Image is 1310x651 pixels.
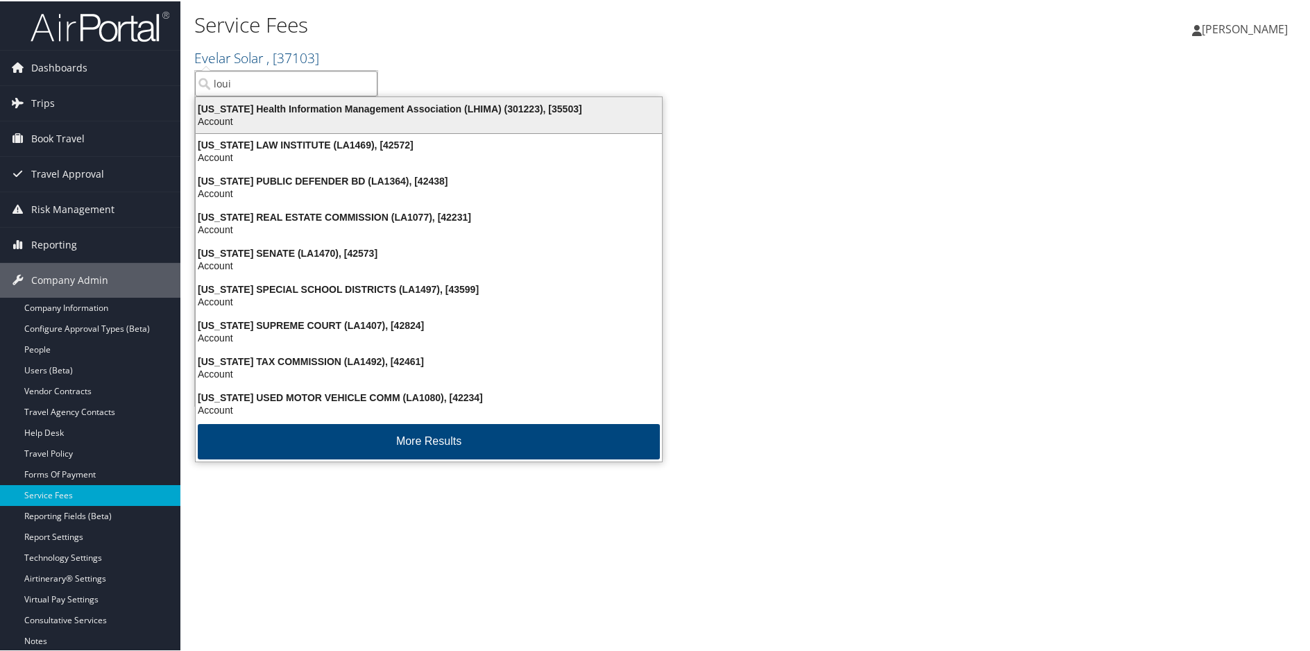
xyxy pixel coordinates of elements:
[31,191,114,226] span: Risk Management
[1202,20,1288,35] span: [PERSON_NAME]
[187,222,670,235] div: Account
[187,137,670,150] div: [US_STATE] LAW INSTITUTE (LA1469), [42572]
[187,114,670,126] div: Account
[187,354,670,366] div: [US_STATE] TAX COMMISSION (LA1492), [42461]
[187,150,670,162] div: Account
[187,330,670,343] div: Account
[187,258,670,271] div: Account
[187,366,670,379] div: Account
[187,403,670,415] div: Account
[1192,7,1302,49] a: [PERSON_NAME]
[187,282,670,294] div: [US_STATE] SPECIAL SCHOOL DISTRICTS (LA1497), [43599]
[195,69,377,95] input: Search Accounts
[31,155,104,190] span: Travel Approval
[31,49,87,84] span: Dashboards
[31,120,85,155] span: Book Travel
[187,174,670,186] div: [US_STATE] PUBLIC DEFENDER BD (LA1364), [42438]
[187,186,670,198] div: Account
[194,9,933,38] h1: Service Fees
[187,318,670,330] div: [US_STATE] SUPREME COURT (LA1407), [42824]
[187,101,670,114] div: [US_STATE] Health Information Management Association (LHIMA) (301223), [35503]
[187,246,670,258] div: [US_STATE] SENATE (LA1470), [42573]
[187,294,670,307] div: Account
[187,390,670,403] div: [US_STATE] USED MOTOR VEHICLE COMM (LA1080), [42234]
[31,226,77,261] span: Reporting
[266,47,319,66] span: , [ 37103 ]
[194,47,319,66] a: Evelar Solar
[31,85,55,119] span: Trips
[198,423,660,458] button: More Results
[187,210,670,222] div: [US_STATE] REAL ESTATE COMMISSION (LA1077), [42231]
[31,9,169,42] img: airportal-logo.png
[31,262,108,296] span: Company Admin
[194,152,1302,181] h1: No Active Service Fee Contract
